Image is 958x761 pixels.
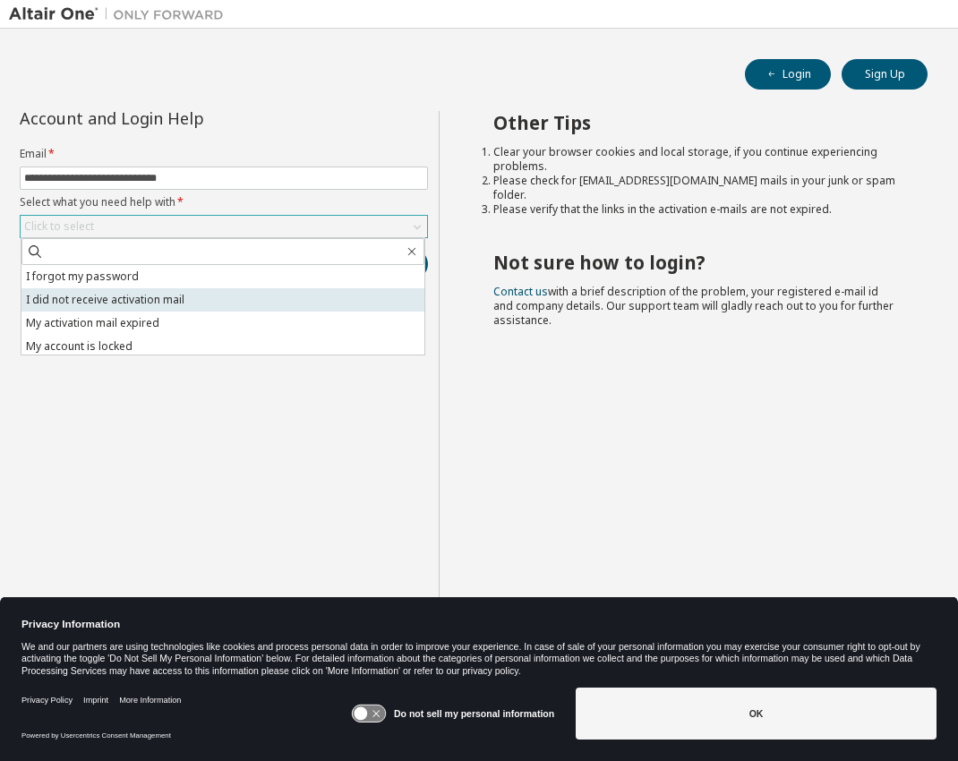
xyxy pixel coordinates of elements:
[745,59,831,90] button: Login
[21,216,427,237] div: Click to select
[493,145,895,174] li: Clear your browser cookies and local storage, if you continue experiencing problems.
[493,202,895,217] li: Please verify that the links in the activation e-mails are not expired.
[20,111,346,125] div: Account and Login Help
[493,251,895,274] h2: Not sure how to login?
[842,59,928,90] button: Sign Up
[493,284,548,299] a: Contact us
[20,195,428,209] label: Select what you need help with
[493,111,895,134] h2: Other Tips
[24,219,94,234] div: Click to select
[20,147,428,161] label: Email
[9,5,233,23] img: Altair One
[493,284,894,328] span: with a brief description of the problem, your registered e-mail id and company details. Our suppo...
[493,174,895,202] li: Please check for [EMAIL_ADDRESS][DOMAIN_NAME] mails in your junk or spam folder.
[21,265,424,288] li: I forgot my password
